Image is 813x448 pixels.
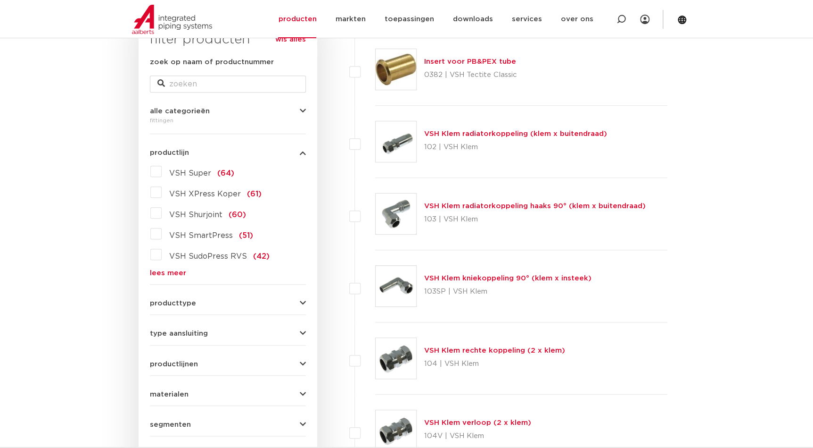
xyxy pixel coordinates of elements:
[150,421,191,428] span: segmenten
[169,232,233,239] span: VSH SmartPress
[424,419,531,426] a: VSH Klem verloop (2 x klem)
[424,203,646,210] a: VSH Klem radiatorkoppeling haaks 90° (klem x buitendraad)
[150,361,306,368] button: productlijnen
[424,429,531,444] p: 104V | VSH Klem
[150,149,306,156] button: productlijn
[169,190,241,198] span: VSH XPress Koper
[169,253,247,260] span: VSH SudoPress RVS
[376,121,416,162] img: Thumbnail for VSH Klem radiatorkoppeling (klem x buitendraad)
[169,211,222,219] span: VSH Shurjoint
[150,391,189,398] span: materialen
[150,391,306,398] button: materialen
[150,115,306,126] div: fittingen
[150,421,306,428] button: segmenten
[247,190,262,198] span: (61)
[150,270,306,277] a: lees meer
[376,338,416,379] img: Thumbnail for VSH Klem rechte koppeling (2 x klem)
[150,330,208,337] span: type aansluiting
[424,284,591,299] p: 103SP | VSH Klem
[239,232,253,239] span: (51)
[150,330,306,337] button: type aansluiting
[150,300,196,307] span: producttype
[275,34,306,45] a: wis alles
[150,76,306,93] input: zoeken
[150,361,198,368] span: productlijnen
[150,300,306,307] button: producttype
[424,130,607,137] a: VSH Klem radiatorkoppeling (klem x buitendraad)
[169,169,211,177] span: VSH Super
[424,356,565,372] p: 104 | VSH Klem
[150,57,274,68] label: zoek op naam of productnummer
[424,68,517,83] p: 0382 | VSH Tectite Classic
[424,347,565,354] a: VSH Klem rechte koppeling (2 x klem)
[253,253,270,260] span: (42)
[376,194,416,234] img: Thumbnail for VSH Klem radiatorkoppeling haaks 90° (klem x buitendraad)
[217,169,234,177] span: (64)
[150,149,189,156] span: productlijn
[376,49,416,90] img: Thumbnail for Insert voor PB&PEX tube
[150,30,306,49] h3: filter producten
[229,211,246,219] span: (60)
[424,212,646,227] p: 103 | VSH Klem
[424,140,607,155] p: 102 | VSH Klem
[376,266,416,306] img: Thumbnail for VSH Klem kniekoppeling 90° (klem x insteek)
[150,108,306,115] button: alle categorieën
[150,108,210,115] span: alle categorieën
[424,58,516,65] a: Insert voor PB&PEX tube
[424,275,591,282] a: VSH Klem kniekoppeling 90° (klem x insteek)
